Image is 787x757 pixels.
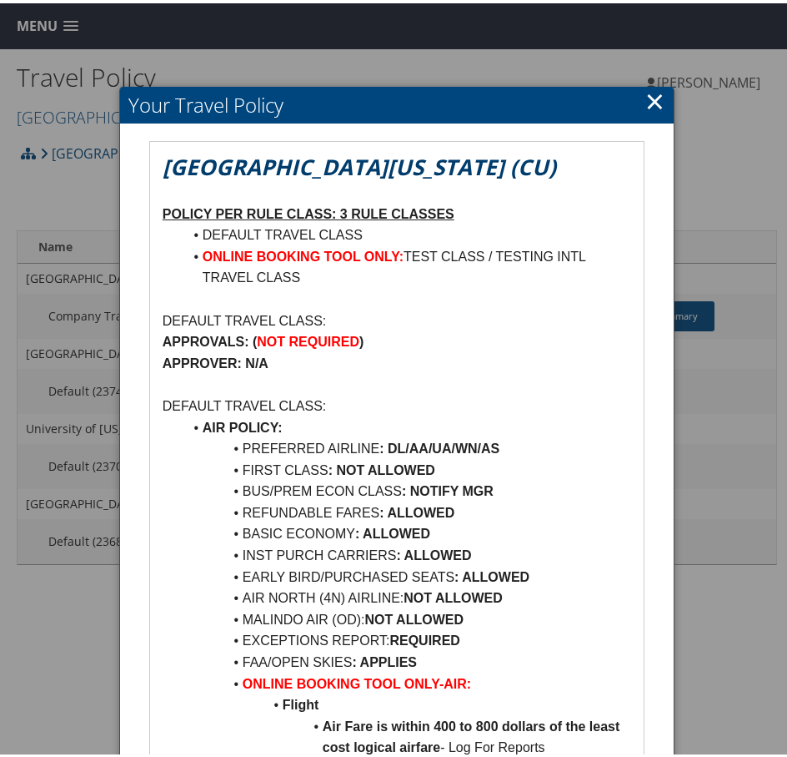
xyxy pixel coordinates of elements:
strong: APPROVER: N/A [163,353,268,367]
li: FAA/OPEN SKIES [183,648,631,670]
strong: ONLINE BOOKING TOOL ONLY: [203,246,404,260]
li: EXCEPTIONS REPORT: [183,627,631,648]
li: DEFAULT TRAVEL CLASS [183,221,631,243]
em: [GEOGRAPHIC_DATA][US_STATE] (CU) [163,149,556,179]
strong: NOT ALLOWED [404,588,503,602]
strong: Air Fare is within 400 to 800 dollars of the least cost logical airfare [323,716,624,752]
li: TEST CLASS / TESTING INTL TRAVEL CLASS [183,243,631,285]
li: BUS/PREM ECON CLASS [183,477,631,499]
strong: ) [359,331,363,346]
li: PREFERRED AIRLINE [183,435,631,457]
li: MALINDO AIR (OD): [183,606,631,628]
strong: APPROVALS: ( [163,331,257,346]
strong: : ALLOWED [396,545,471,559]
strong: : NOTIFY MGR [402,481,494,495]
strong: : APPLIES [352,652,417,666]
a: Close [645,81,664,114]
strong: AIR POLICY: [203,417,283,431]
p: DEFAULT TRAVEL CLASS: [163,307,631,329]
li: - Log For Reports [183,713,631,755]
u: POLICY PER RULE CLASS: 3 RULE CLASSES [163,204,454,218]
li: FIRST CLASS [183,457,631,478]
strong: NOT REQUIRED [257,331,359,346]
strong: : DL/AA/UA/WN/AS [379,438,499,452]
strong: : NOT ALLOWED [328,460,435,474]
li: REFUNDABLE FARES [183,499,631,521]
strong: : ALLOWED [454,567,529,581]
li: EARLY BIRD/PURCHASED SEATS [183,563,631,585]
strong: REQUIRED [389,630,459,644]
strong: : ALLOWED [379,502,454,517]
strong: : ALLOWED [355,523,430,537]
li: AIR NORTH (4N) AIRLINE: [183,584,631,606]
h2: Your Travel Policy [120,83,674,120]
li: INST PURCH CARRIERS [183,542,631,563]
p: DEFAULT TRAVEL CLASS: [163,392,631,414]
li: BASIC ECONOMY [183,520,631,542]
strong: ONLINE BOOKING TOOL ONLY-AIR: [243,674,471,688]
strong: Flight [283,694,319,709]
strong: NOT ALLOWED [364,609,464,623]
